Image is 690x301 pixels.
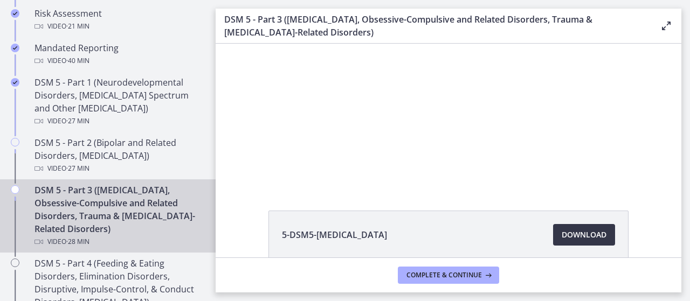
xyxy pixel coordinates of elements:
i: Completed [11,44,19,52]
button: Complete & continue [398,267,499,284]
i: Completed [11,9,19,18]
div: Video [34,115,203,128]
div: DSM 5 - Part 1 (Neurodevelopmental Disorders, [MEDICAL_DATA] Spectrum and Other [MEDICAL_DATA]) [34,76,203,128]
div: Mandated Reporting [34,41,203,67]
span: · 27 min [66,115,89,128]
div: Video [34,20,203,33]
div: Video [34,162,203,175]
div: Video [34,235,203,248]
span: · 40 min [66,54,89,67]
span: 5-DSM5-[MEDICAL_DATA] [282,228,387,241]
iframe: Video Lesson [216,17,681,186]
span: Complete & continue [406,271,482,279]
span: · 27 min [66,162,89,175]
h3: DSM 5 - Part 3 ([MEDICAL_DATA], Obsessive-Compulsive and Related Disorders, Trauma & [MEDICAL_DAT... [224,13,643,39]
span: Download [562,228,606,241]
div: DSM 5 - Part 2 (Bipolar and Related Disorders, [MEDICAL_DATA]) [34,136,203,175]
div: Risk Assessment [34,7,203,33]
div: DSM 5 - Part 3 ([MEDICAL_DATA], Obsessive-Compulsive and Related Disorders, Trauma & [MEDICAL_DAT... [34,184,203,248]
a: Download [553,224,615,246]
i: Completed [11,78,19,87]
div: Video [34,54,203,67]
span: · 21 min [66,20,89,33]
span: · 28 min [66,235,89,248]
